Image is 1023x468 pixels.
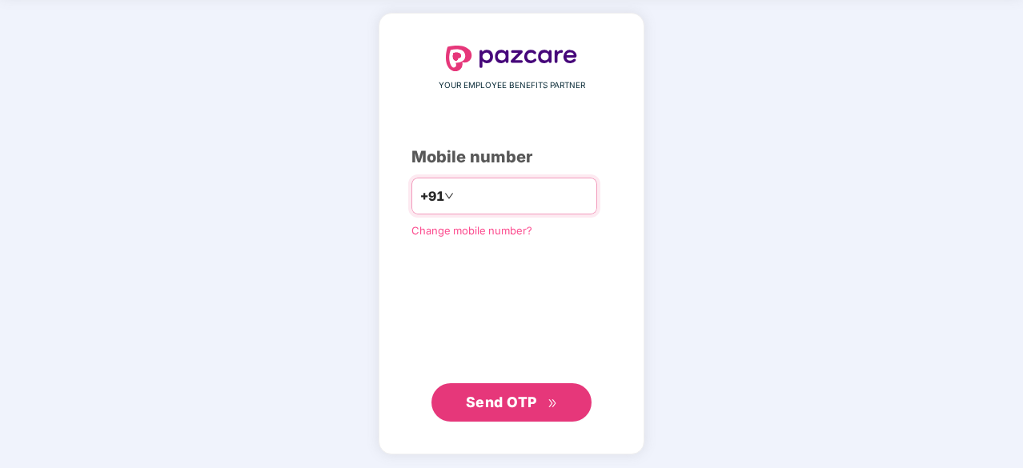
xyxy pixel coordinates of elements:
span: +91 [420,186,444,206]
span: double-right [548,398,558,409]
span: Send OTP [466,394,537,410]
img: logo [446,46,577,71]
span: down [444,191,454,201]
div: Mobile number [411,145,612,170]
button: Send OTPdouble-right [431,383,592,422]
span: YOUR EMPLOYEE BENEFITS PARTNER [439,79,585,92]
a: Change mobile number? [411,224,532,237]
